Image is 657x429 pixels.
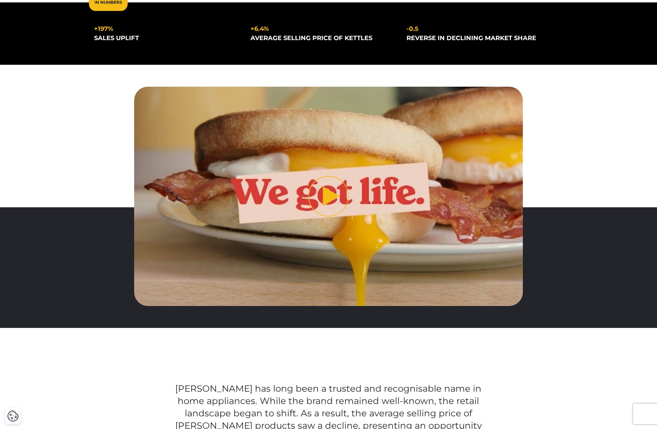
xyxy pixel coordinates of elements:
div: +197% [94,24,240,34]
div: -0.5 [407,24,552,34]
img: Russell Hobbs We Get Life Video Thumbnail Breakfast shot [134,87,523,306]
div: average selling price of kettles [250,34,396,43]
button: Play video [134,87,523,306]
div: sales uplift [94,34,240,43]
div: reverse in declining market share [407,34,552,43]
button: Cookie Settings [7,410,19,422]
img: Revisit consent button [7,410,19,422]
div: +6.4% [250,24,396,34]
